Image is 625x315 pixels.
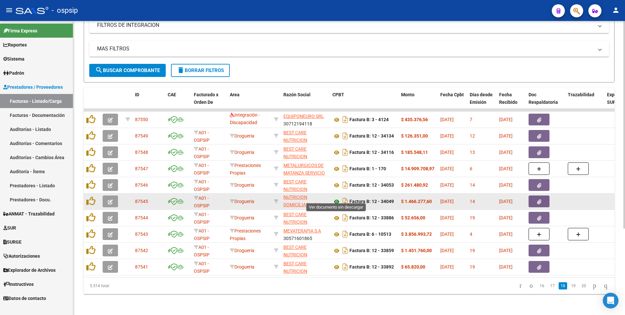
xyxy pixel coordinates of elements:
[165,88,191,117] datatable-header-cell: CAE
[470,199,475,204] span: 14
[470,150,475,155] span: 13
[177,67,224,73] span: Borrar Filtros
[135,264,148,269] span: 87541
[230,182,254,188] span: Drogueria
[283,129,327,143] div: 30715222295
[341,163,349,174] i: Descargar documento
[349,134,394,139] strong: Factura B: 12 - 34134
[3,27,37,34] span: Firma Express
[470,182,475,188] span: 14
[470,264,475,269] span: 19
[332,92,344,97] span: CPBT
[349,215,394,221] strong: Factura B: 12 - 33886
[341,114,349,125] i: Descargar documento
[281,88,330,117] datatable-header-cell: Razón Social
[516,282,525,289] a: go to first page
[194,163,210,176] span: A01 - OSPSIP
[84,278,189,294] div: 5.514 total
[3,281,34,288] span: Instructivos
[283,114,324,119] span: EQUIPONEURO SRL
[283,195,327,208] div: 30715222295
[230,215,254,220] span: Drogueria
[171,64,230,77] button: Borrar Filtros
[230,163,261,176] span: Prestaciones Propias
[341,196,349,207] i: Descargar documento
[499,92,517,105] span: Fecha Recibido
[499,166,513,171] span: [DATE]
[230,248,254,253] span: Drogueria
[467,88,497,117] datatable-header-cell: Días desde Emisión
[283,145,327,159] div: 30715222295
[440,150,454,155] span: [DATE]
[499,117,513,122] span: [DATE]
[283,178,327,192] div: 30715222295
[341,262,349,272] i: Descargar documento
[135,248,148,253] span: 87542
[349,150,394,155] strong: Factura B: 12 - 34116
[440,166,454,171] span: [DATE]
[349,183,394,188] strong: Factura B: 12 - 34053
[194,146,210,159] span: A01 - OSPSIP
[3,41,27,48] span: Reportes
[440,182,454,188] span: [DATE]
[95,67,160,73] span: Buscar Comprobante
[401,215,425,220] strong: $ 52.656,00
[499,232,513,237] span: [DATE]
[349,232,391,237] strong: Factura B: 6 - 10513
[401,150,428,155] strong: $ 185.548,11
[135,92,139,97] span: ID
[438,88,467,117] datatable-header-cell: Fecha Cpbt
[499,215,513,220] span: [DATE]
[194,228,210,241] span: A01 - OSPSIP
[499,248,513,253] span: [DATE]
[499,133,513,139] span: [DATE]
[470,166,472,171] span: 6
[341,180,349,190] i: Descargar documento
[398,88,438,117] datatable-header-cell: Monto
[349,199,394,204] strong: Factura B: 12 - 34049
[283,130,322,150] span: BEST CARE NUTRICION DOMICILIARIA S.A.
[177,66,185,74] mat-icon: delete
[470,232,472,237] span: 4
[565,88,604,117] datatable-header-cell: Trazabilidad
[283,261,322,281] span: BEST CARE NUTRICION DOMICILIARIA S.A.
[548,282,557,289] a: 17
[135,166,148,171] span: 87547
[230,264,254,269] span: Drogueria
[440,133,454,139] span: [DATE]
[401,199,432,204] strong: $ 1.466.277,60
[470,92,493,105] span: Días desde Emisión
[132,88,165,117] datatable-header-cell: ID
[283,260,327,274] div: 30715222295
[230,199,254,204] span: Drogueria
[283,163,325,183] span: METALURGICOS DE MATANZA SERVICIO DE SALUD S.R.L.
[168,92,176,97] span: CAE
[194,195,210,208] span: A01 - OSPSIP
[89,64,166,77] button: Buscar Comprobante
[440,117,454,122] span: [DATE]
[401,133,428,139] strong: $ 126.351,00
[52,3,78,18] span: - ospsip
[283,212,322,232] span: BEST CARE NUTRICION DOMICILIARIA S.A.
[283,244,327,257] div: 30715222295
[526,88,565,117] datatable-header-cell: Doc Respaldatoria
[341,213,349,223] i: Descargar documento
[401,248,432,253] strong: $ 1.451.760,00
[349,166,386,172] strong: Factura B: 1 - 170
[470,248,475,253] span: 19
[497,88,526,117] datatable-header-cell: Fecha Recibido
[3,295,46,302] span: Datos de contacto
[283,228,321,233] span: MEVATERAPIA S A
[283,187,322,207] span: BEST CARE NUTRICION DOMICILIARIA S.A.
[95,66,103,74] mat-icon: search
[283,146,322,167] span: BEST CARE NUTRICION DOMICILIARIA S.A.
[401,92,414,97] span: Monto
[349,265,394,270] strong: Factura B: 12 - 33892
[283,245,322,265] span: BEST CARE NUTRICION DOMICILIARIA S.A.
[3,69,24,77] span: Padrón
[3,55,25,63] span: Sistema
[135,232,148,237] span: 87543
[401,117,428,122] strong: $ 435.376,56
[97,45,593,52] mat-panel-title: MAS FILTROS
[194,212,210,225] span: A01 - OSPSIP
